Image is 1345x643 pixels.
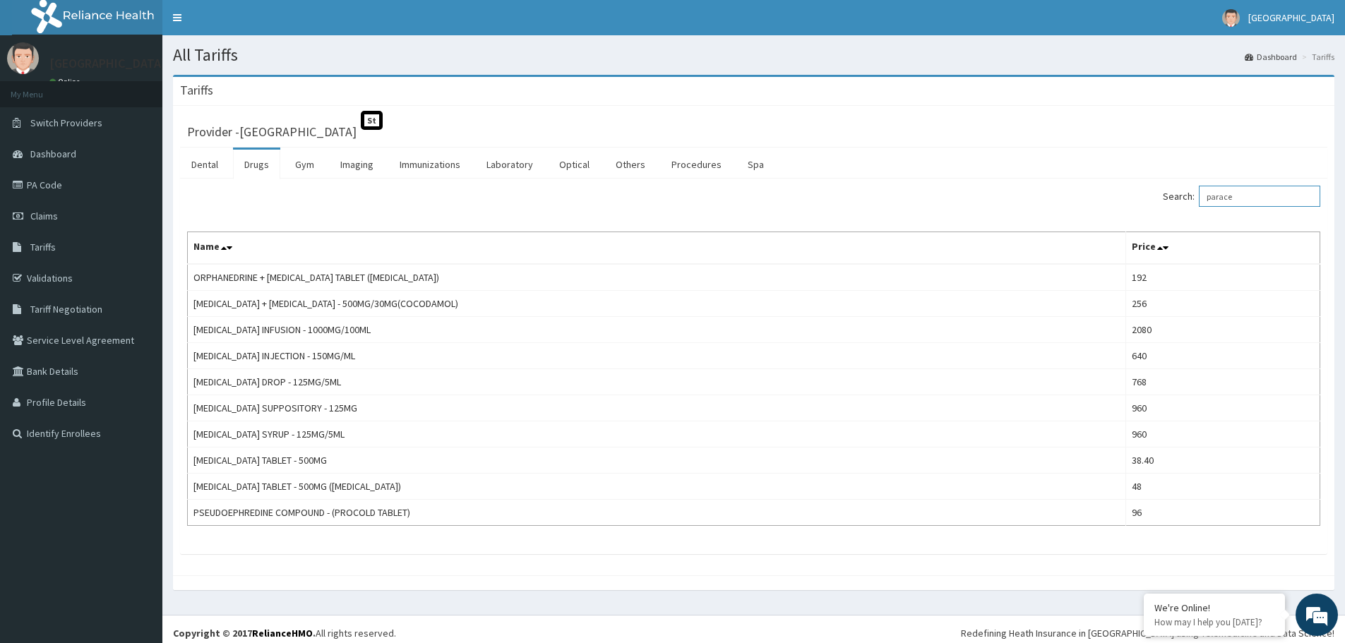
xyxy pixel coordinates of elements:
img: User Image [7,42,39,74]
h3: Tariffs [180,84,213,97]
a: Immunizations [388,150,472,179]
input: Search: [1199,186,1320,207]
a: RelianceHMO [252,627,313,639]
td: PSEUDOEPHREDINE COMPOUND - (PROCOLD TABLET) [188,500,1126,526]
textarea: Type your message and hit 'Enter' [7,385,269,435]
a: Dental [180,150,229,179]
th: Price [1126,232,1320,265]
a: Spa [736,150,775,179]
img: User Image [1222,9,1240,27]
div: Redefining Heath Insurance in [GEOGRAPHIC_DATA] using Telemedicine and Data Science! [961,626,1334,640]
a: Imaging [329,150,385,179]
td: 960 [1126,421,1320,447]
td: 960 [1126,395,1320,421]
th: Name [188,232,1126,265]
a: Online [49,77,83,87]
td: 2080 [1126,317,1320,343]
p: [GEOGRAPHIC_DATA] [49,57,166,70]
strong: Copyright © 2017 . [173,627,316,639]
span: Claims [30,210,58,222]
td: ORPHANEDRINE + [MEDICAL_DATA] TABLET ([MEDICAL_DATA]) [188,264,1126,291]
span: Tariff Negotiation [30,303,102,316]
h1: All Tariffs [173,46,1334,64]
a: Optical [548,150,601,179]
a: Procedures [660,150,733,179]
span: Switch Providers [30,116,102,129]
td: [MEDICAL_DATA] SUPPOSITORY - 125MG [188,395,1126,421]
a: Dashboard [1245,51,1297,63]
span: Tariffs [30,241,56,253]
a: Others [604,150,657,179]
td: 256 [1126,291,1320,317]
div: Chat with us now [73,79,237,97]
a: Drugs [233,150,280,179]
td: 640 [1126,343,1320,369]
div: Minimize live chat window [232,7,265,41]
td: 38.40 [1126,447,1320,474]
img: d_794563401_company_1708531726252_794563401 [26,71,57,106]
span: St [361,111,383,130]
a: Gym [284,150,325,179]
h3: Provider - [GEOGRAPHIC_DATA] [187,126,357,138]
span: [GEOGRAPHIC_DATA] [1248,11,1334,24]
td: [MEDICAL_DATA] TABLET - 500MG ([MEDICAL_DATA]) [188,474,1126,500]
div: We're Online! [1154,601,1274,614]
td: [MEDICAL_DATA] INFUSION - 1000MG/100ML [188,317,1126,343]
td: [MEDICAL_DATA] INJECTION - 150MG/ML [188,343,1126,369]
p: How may I help you today? [1154,616,1274,628]
span: Dashboard [30,148,76,160]
li: Tariffs [1298,51,1334,63]
td: [MEDICAL_DATA] + [MEDICAL_DATA] - 500MG/30MG(COCODAMOL) [188,291,1126,317]
td: [MEDICAL_DATA] TABLET - 500MG [188,447,1126,474]
label: Search: [1163,186,1320,207]
td: 768 [1126,369,1320,395]
td: 192 [1126,264,1320,291]
td: 96 [1126,500,1320,526]
td: 48 [1126,474,1320,500]
span: We're online! [82,178,195,320]
td: [MEDICAL_DATA] SYRUP - 125MG/5ML [188,421,1126,447]
a: Laboratory [475,150,544,179]
td: [MEDICAL_DATA] DROP - 125MG/5ML [188,369,1126,395]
